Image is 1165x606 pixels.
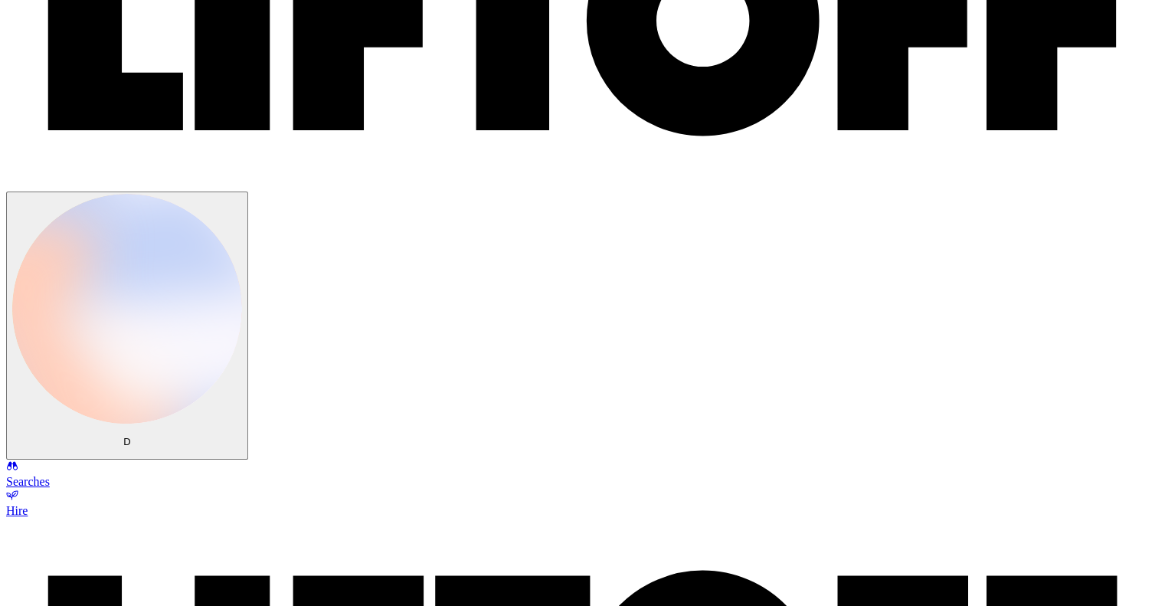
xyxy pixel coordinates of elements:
[6,461,1159,489] a: Searches
[6,490,1159,518] a: Hire
[6,475,50,488] span: Searches
[12,436,242,447] p: D
[6,504,28,517] span: Hire
[6,192,248,460] button: D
